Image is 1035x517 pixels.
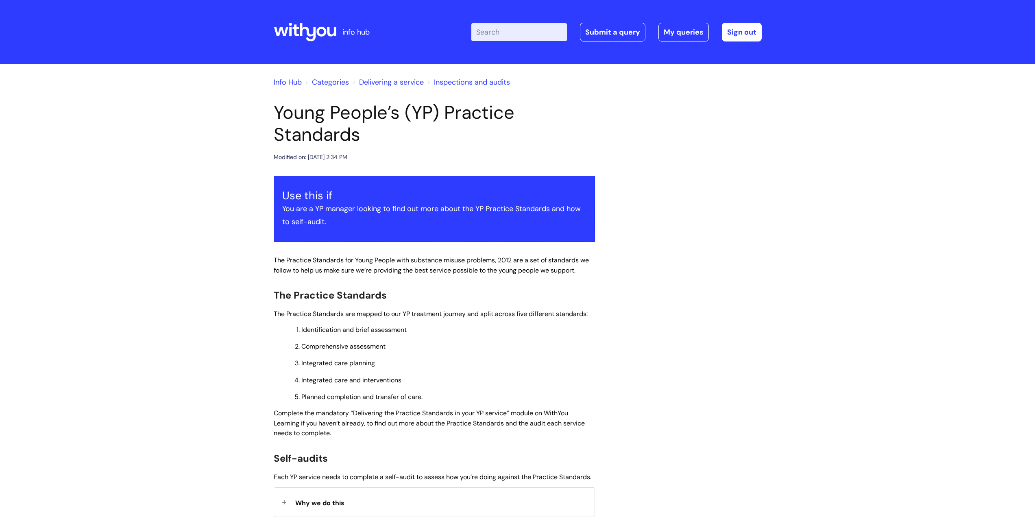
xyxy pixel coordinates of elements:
[301,393,423,401] span: Planned completion and transfer of care.
[274,452,328,465] span: Self-audits
[580,23,645,41] a: Submit a query
[312,77,349,87] a: Categories
[301,325,407,334] span: Identification and brief assessment
[274,77,302,87] a: Info Hub
[301,342,386,351] span: Comprehensive assessment
[426,76,510,89] li: Inspections and audits
[274,473,591,481] span: Each YP service needs to complete a self-audit to assess how you’re doing against the Practice St...
[301,376,401,384] span: Integrated care and interventions
[359,77,424,87] a: Delivering a service
[274,289,387,301] span: The Practice Standards
[471,23,762,41] div: | -
[301,359,375,367] span: Integrated care planning
[274,409,585,438] span: Complete the mandatory “Delivering the Practice Standards in your YP service” module on WithYou L...
[434,77,510,87] a: Inspections and audits
[351,76,424,89] li: Delivering a service
[282,202,586,229] p: You are a YP manager looking to find out more about the YP Practice Standards and how to self-audit.
[282,189,586,202] h3: Use this if
[274,310,588,318] span: The Practice Standards are mapped to our YP treatment journey and split across five different sta...
[295,499,344,507] span: Why we do this
[342,26,370,39] p: info hub
[274,102,595,146] h1: Young People’s (YP) Practice Standards
[658,23,709,41] a: My queries
[471,23,567,41] input: Search
[274,152,347,162] div: Modified on: [DATE] 2:34 PM
[274,256,589,275] span: The Practice Standards for Young People with substance misuse problems, 2012 are a set of standar...
[304,76,349,89] li: Solution home
[722,23,762,41] a: Sign out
